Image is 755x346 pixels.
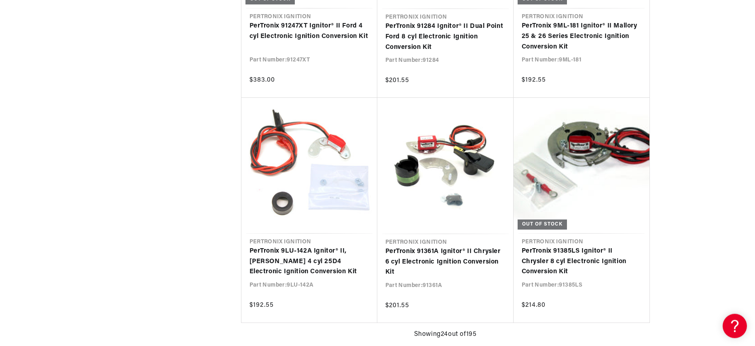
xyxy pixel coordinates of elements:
[522,21,641,52] a: PerTronix 9ML-181 Ignitor® II Mallory 25 & 26 Series Electronic Ignition Conversion Kit
[414,329,477,340] span: Showing 24 out of 195
[385,21,505,53] a: PerTronix 91284 Ignitor® II Dual Point Ford 8 cyl Electronic Ignition Conversion Kit
[522,246,641,277] a: PerTronix 91385LS Ignitor® II Chrysler 8 cyl Electronic Ignition Conversion Kit
[385,247,505,278] a: PerTronix 91361A Ignitor® II Chrysler 6 cyl Electronic Ignition Conversion Kit
[250,21,369,42] a: PerTronix 91247XT Ignitor® II Ford 4 cyl Electronic Ignition Conversion Kit
[250,246,369,277] a: PerTronix 9LU-142A Ignitor® II, [PERSON_NAME] 4 cyl 25D4 Electronic Ignition Conversion Kit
